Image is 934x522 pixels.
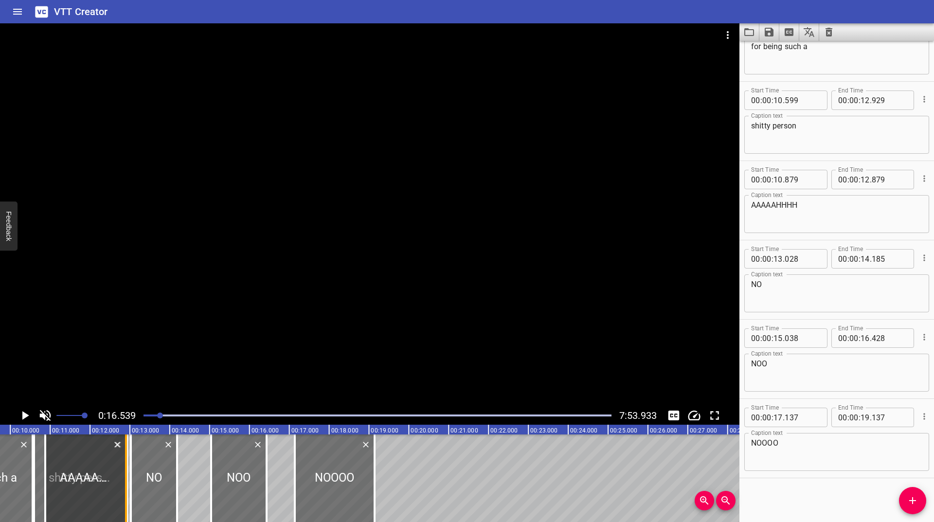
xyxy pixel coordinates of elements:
button: Delete [359,438,372,451]
textarea: shitty person [751,121,922,149]
span: : [859,328,861,348]
input: 599 [785,90,820,110]
text: 00:16.000 [251,427,279,434]
span: . [870,408,872,427]
text: 00:18.000 [331,427,359,434]
input: 00 [838,408,847,427]
span: : [847,90,849,110]
input: 038 [785,328,820,348]
button: Translate captions [799,23,819,41]
input: 00 [751,249,760,269]
button: Delete [18,438,30,451]
button: Delete [111,438,124,451]
input: 00 [838,170,847,189]
svg: Save captions to file [763,26,775,38]
span: : [760,90,762,110]
input: 17 [773,408,783,427]
span: : [772,408,773,427]
input: 10 [773,90,783,110]
span: . [870,249,872,269]
div: Cue Options [918,404,929,429]
textarea: NOO [751,359,922,387]
button: Toggle mute [36,406,54,425]
text: 00:21.000 [450,427,478,434]
text: 00:10.000 [12,427,39,434]
span: : [859,90,861,110]
text: 00:17.000 [291,427,319,434]
span: . [783,170,785,189]
button: Play/Pause [16,406,34,425]
input: 00 [751,328,760,348]
input: 00 [849,408,859,427]
span: : [760,408,762,427]
text: 00:22.000 [490,427,518,434]
input: 10 [773,170,783,189]
span: . [870,90,872,110]
input: 16 [861,328,870,348]
input: 00 [838,328,847,348]
span: : [772,90,773,110]
div: Play progress [144,414,611,416]
span: . [783,408,785,427]
div: Delete Cue [359,438,371,451]
span: : [760,249,762,269]
text: 00:24.000 [570,427,597,434]
span: . [783,328,785,348]
input: 137 [785,408,820,427]
button: Toggle captions [665,406,683,425]
span: Current Time [98,410,136,421]
text: 00:12.000 [92,427,119,434]
input: 00 [838,249,847,269]
input: 14 [861,249,870,269]
input: 00 [762,408,772,427]
input: 137 [872,408,907,427]
svg: Load captions from file [743,26,755,38]
span: : [847,170,849,189]
span: : [859,408,861,427]
h6: VTT Creator [54,4,108,19]
input: 15 [773,328,783,348]
div: Cue Options [918,166,929,191]
button: Toggle fullscreen [705,406,724,425]
span: : [772,170,773,189]
svg: Extract captions from video [783,26,795,38]
div: Cue Options [918,87,929,112]
button: Save captions to file [759,23,779,41]
input: 00 [849,90,859,110]
input: 00 [762,249,772,269]
div: Delete Cue [111,438,122,451]
button: Cue Options [918,172,931,185]
text: 00:27.000 [690,427,717,434]
button: Clear captions [819,23,839,41]
input: 00 [849,249,859,269]
button: Delete [251,438,264,451]
span: . [783,249,785,269]
span: 7:53.933 [619,410,657,421]
input: 879 [785,170,820,189]
textarea: AAAAAHHHH [751,200,922,228]
button: Zoom Out [716,491,736,510]
input: 00 [751,170,760,189]
input: 00 [849,170,859,189]
textarea: for being such a [751,42,922,70]
input: 00 [849,328,859,348]
span: : [847,408,849,427]
span: . [783,90,785,110]
button: Change Playback Speed [685,406,703,425]
input: 12 [861,90,870,110]
input: 00 [762,170,772,189]
textarea: NO [751,280,922,307]
input: 879 [872,170,907,189]
span: Set video volume [82,413,88,418]
button: Cue Options [918,93,931,106]
input: 028 [785,249,820,269]
text: 00:14.000 [172,427,199,434]
input: 00 [762,328,772,348]
textarea: NOOOO [751,438,922,466]
span: : [772,328,773,348]
div: Hide/Show Captions [665,406,683,425]
input: 13 [773,249,783,269]
div: Cue Options [918,324,929,350]
div: Cue Options [918,245,929,270]
input: 00 [751,408,760,427]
